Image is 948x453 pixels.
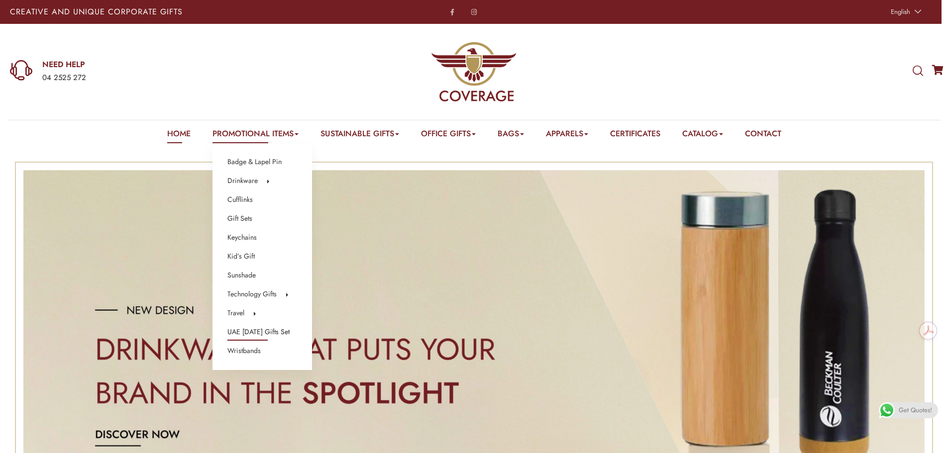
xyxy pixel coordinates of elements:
[546,128,588,143] a: Apparels
[745,128,781,143] a: Contact
[886,5,924,19] a: English
[227,231,257,244] a: Keychains
[227,212,252,225] a: Gift Sets
[610,128,660,143] a: Certificates
[10,8,374,16] p: Creative and Unique Corporate Gifts
[498,128,524,143] a: Bags
[227,156,282,169] a: Badge & Lapel Pin
[421,128,476,143] a: Office Gifts
[227,193,253,206] a: Cufflinks
[227,175,258,187] a: Drinkware
[167,128,191,143] a: Home
[227,288,277,301] a: Technology Gifts
[899,402,932,418] span: Get Quotes!
[682,128,723,143] a: Catalog
[227,250,255,263] a: Kid’s Gift
[42,59,311,70] a: NEED HELP
[227,326,290,339] a: UAE [DATE] Gifts Set
[42,72,311,85] div: 04 2525 272
[212,128,299,143] a: Promotional Items
[891,7,910,16] span: English
[320,128,399,143] a: Sustainable Gifts
[227,345,261,358] a: Wristbands
[227,307,244,320] a: Travel
[227,269,256,282] a: Sunshade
